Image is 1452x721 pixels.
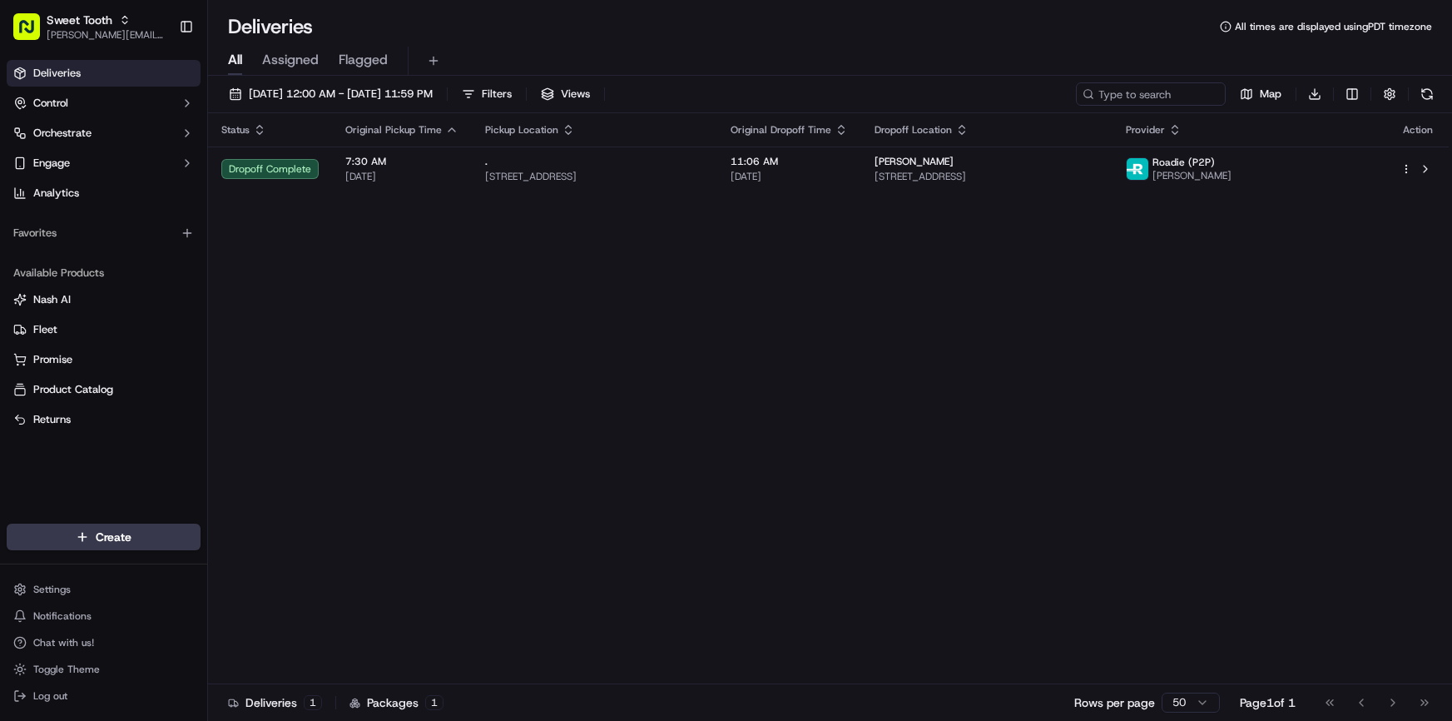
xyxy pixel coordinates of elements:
[304,695,322,710] div: 1
[33,292,71,307] span: Nash AI
[875,170,1098,183] span: [STREET_ADDRESS]
[1240,694,1296,711] div: Page 1 of 1
[1126,123,1165,137] span: Provider
[7,150,201,177] button: Engage
[262,50,319,70] span: Assigned
[345,155,458,168] span: 7:30 AM
[228,694,322,711] div: Deliveries
[7,286,201,313] button: Nash AI
[7,658,201,681] button: Toggle Theme
[7,120,201,147] button: Orchestrate
[33,689,67,703] span: Log out
[454,82,519,106] button: Filters
[13,412,194,427] a: Returns
[33,352,72,367] span: Promise
[33,96,68,111] span: Control
[33,663,100,676] span: Toggle Theme
[345,123,442,137] span: Original Pickup Time
[1074,694,1155,711] p: Rows per page
[1127,158,1148,180] img: roadie-logo-v2.jpg
[7,376,201,403] button: Product Catalog
[1076,82,1226,106] input: Type to search
[7,346,201,373] button: Promise
[13,352,194,367] a: Promise
[485,155,488,168] span: .
[7,578,201,601] button: Settings
[33,583,71,596] span: Settings
[13,382,194,397] a: Product Catalog
[33,322,57,337] span: Fleet
[33,382,113,397] span: Product Catalog
[731,123,831,137] span: Original Dropoff Time
[561,87,590,102] span: Views
[228,13,313,40] h1: Deliveries
[1415,82,1439,106] button: Refresh
[349,694,444,711] div: Packages
[345,170,458,183] span: [DATE]
[7,524,201,550] button: Create
[33,126,92,141] span: Orchestrate
[47,28,166,42] button: [PERSON_NAME][EMAIL_ADDRESS][DOMAIN_NAME]
[875,123,952,137] span: Dropoff Location
[875,155,954,168] span: [PERSON_NAME]
[485,123,558,137] span: Pickup Location
[7,220,201,246] div: Favorites
[33,186,79,201] span: Analytics
[47,12,112,28] button: Sweet Tooth
[7,316,201,343] button: Fleet
[7,406,201,433] button: Returns
[228,50,242,70] span: All
[7,60,201,87] a: Deliveries
[221,82,440,106] button: [DATE] 12:00 AM - [DATE] 11:59 PM
[1235,20,1432,33] span: All times are displayed using PDT timezone
[7,90,201,117] button: Control
[425,695,444,710] div: 1
[7,260,201,286] div: Available Products
[7,631,201,654] button: Chat with us!
[33,156,70,171] span: Engage
[13,322,194,337] a: Fleet
[7,180,201,206] a: Analytics
[249,87,433,102] span: [DATE] 12:00 AM - [DATE] 11:59 PM
[1232,82,1289,106] button: Map
[731,155,848,168] span: 11:06 AM
[221,123,250,137] span: Status
[1152,169,1231,182] span: [PERSON_NAME]
[7,7,172,47] button: Sweet Tooth[PERSON_NAME][EMAIL_ADDRESS][DOMAIN_NAME]
[731,170,848,183] span: [DATE]
[33,636,94,649] span: Chat with us!
[482,87,512,102] span: Filters
[7,604,201,628] button: Notifications
[96,529,131,545] span: Create
[33,609,92,623] span: Notifications
[485,170,704,183] span: [STREET_ADDRESS]
[1152,156,1215,169] span: Roadie (P2P)
[13,292,194,307] a: Nash AI
[7,684,201,708] button: Log out
[33,412,71,427] span: Returns
[33,66,81,81] span: Deliveries
[339,50,388,70] span: Flagged
[1260,87,1281,102] span: Map
[533,82,597,106] button: Views
[1400,123,1435,137] div: Action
